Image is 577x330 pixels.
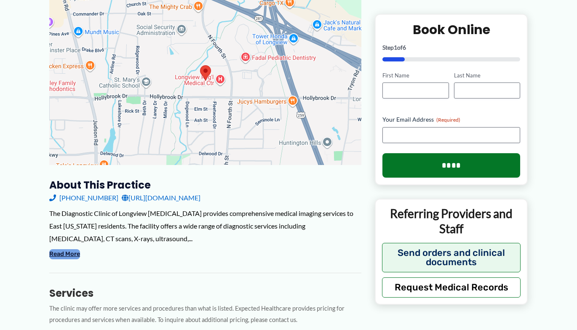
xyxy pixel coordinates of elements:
button: Send orders and clinical documents [382,242,521,272]
label: First Name [382,71,449,79]
span: 6 [403,43,406,51]
a: [PHONE_NUMBER] [49,192,118,204]
p: Step of [382,44,520,50]
label: Last Name [454,71,520,79]
h2: Book Online [382,21,520,37]
h3: Services [49,287,361,300]
div: The Diagnostic Clinic of Longview [MEDICAL_DATA] provides comprehensive medical imaging services ... [49,207,361,245]
span: 1 [394,43,397,51]
label: Your Email Address [382,115,520,124]
p: Referring Providers and Staff [382,206,521,237]
a: [URL][DOMAIN_NAME] [122,192,200,204]
p: The clinic may offer more services and procedures than what is listed. Expected Healthcare provid... [49,303,361,326]
h3: About this practice [49,178,361,192]
span: (Required) [436,117,460,123]
button: Request Medical Records [382,277,521,297]
button: Read More [49,249,80,259]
